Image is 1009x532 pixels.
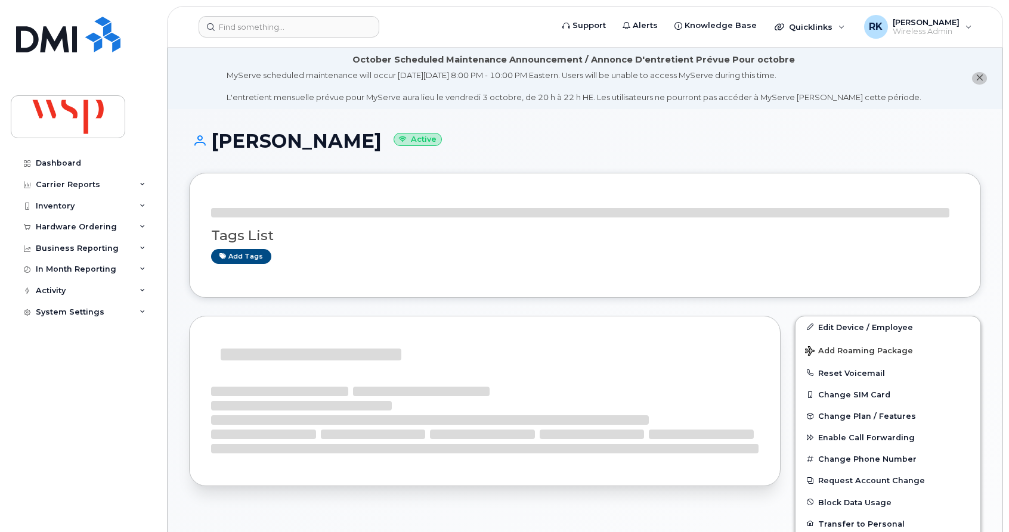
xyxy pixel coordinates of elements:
[796,316,980,338] a: Edit Device / Employee
[796,427,980,448] button: Enable Call Forwarding
[818,412,916,421] span: Change Plan / Features
[818,433,915,442] span: Enable Call Forwarding
[796,469,980,491] button: Request Account Change
[805,346,913,357] span: Add Roaming Package
[796,384,980,405] button: Change SIM Card
[796,448,980,469] button: Change Phone Number
[972,72,987,85] button: close notification
[211,249,271,264] a: Add tags
[796,338,980,362] button: Add Roaming Package
[352,54,795,66] div: October Scheduled Maintenance Announcement / Annonce D'entretient Prévue Pour octobre
[796,405,980,427] button: Change Plan / Features
[796,362,980,384] button: Reset Voicemail
[796,491,980,513] button: Block Data Usage
[394,133,442,147] small: Active
[189,130,981,151] h1: [PERSON_NAME]
[211,228,959,243] h3: Tags List
[227,70,921,103] div: MyServe scheduled maintenance will occur [DATE][DATE] 8:00 PM - 10:00 PM Eastern. Users will be u...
